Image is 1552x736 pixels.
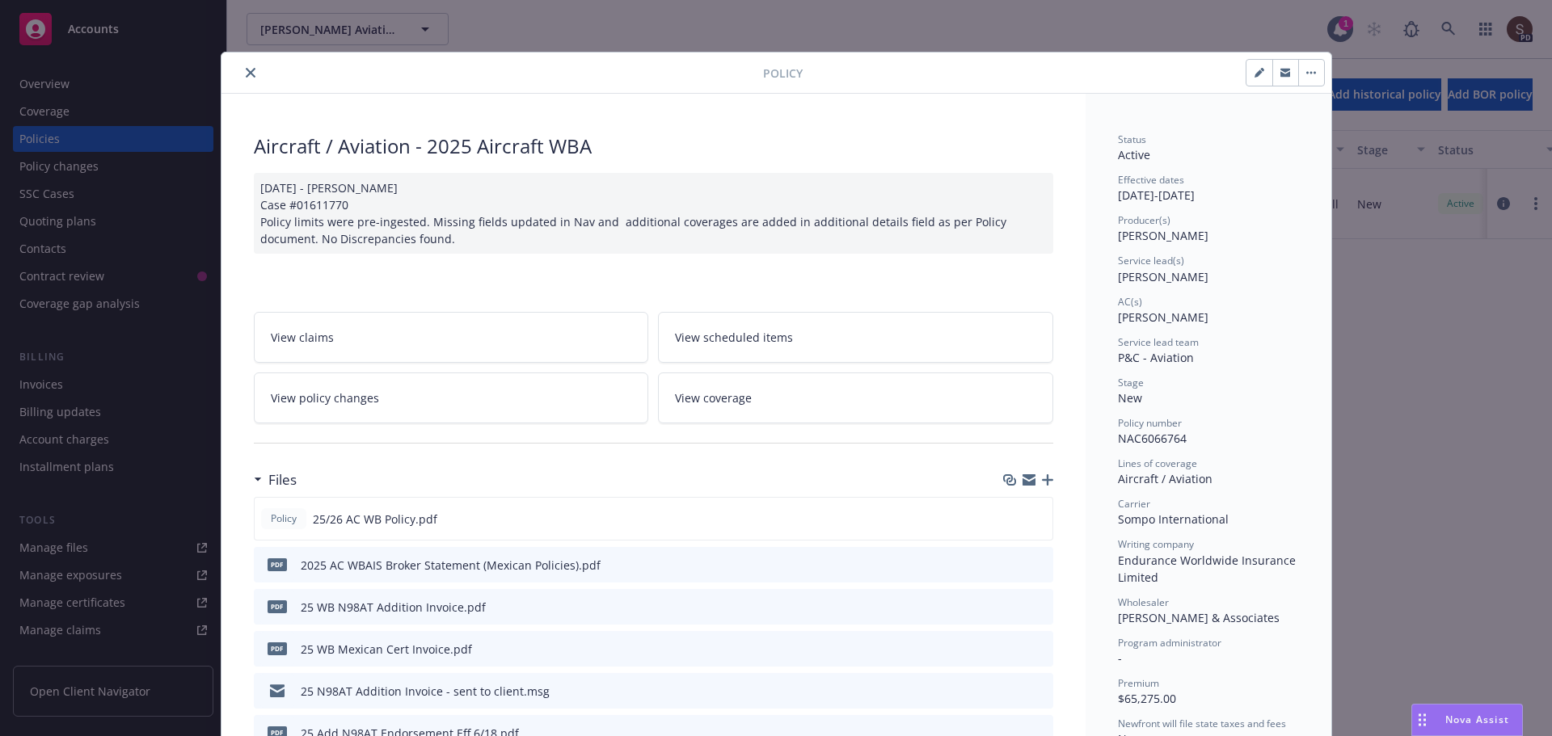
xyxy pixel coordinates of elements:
[1006,511,1018,528] button: download file
[1445,713,1509,726] span: Nova Assist
[675,389,752,406] span: View coverage
[1118,173,1299,204] div: [DATE] - [DATE]
[1118,610,1280,625] span: [PERSON_NAME] & Associates
[1118,456,1197,470] span: Lines of coverage
[268,558,287,570] span: pdf
[254,173,1053,254] div: [DATE] - [PERSON_NAME] Case #01611770 Policy limits were pre-ingested. Missing fields updated in ...
[1006,683,1019,700] button: download file
[1118,309,1208,325] span: [PERSON_NAME]
[254,372,649,423] a: View policy changes
[763,65,803,82] span: Policy
[1006,557,1019,574] button: download file
[254,132,1053,160] div: Aircraft / Aviation - 2025 Aircraft WBA
[1118,269,1208,284] span: [PERSON_NAME]
[1118,335,1199,349] span: Service lead team
[1118,431,1187,446] span: NAC6066764
[268,600,287,612] span: pdf
[1032,557,1047,574] button: preview file
[268,511,300,526] span: Policy
[1118,295,1142,309] span: AC(s)
[675,329,793,346] span: View scheduled items
[301,641,472,658] div: 25 WB Mexican Cert Invoice.pdf
[271,389,379,406] span: View policy changes
[1118,511,1229,527] span: Sompo International
[313,511,437,528] span: 25/26 AC WB Policy.pdf
[1118,173,1184,187] span: Effective dates
[241,63,260,82] button: close
[1006,641,1019,658] button: download file
[1118,132,1146,146] span: Status
[271,329,334,346] span: View claims
[1118,553,1299,585] span: Endurance Worldwide Insurance Limited
[658,312,1053,363] a: View scheduled items
[268,469,297,490] h3: Files
[1118,497,1150,511] span: Carrier
[1118,676,1159,690] span: Premium
[1118,147,1150,162] span: Active
[1118,350,1194,365] span: P&C - Aviation
[1118,691,1176,706] span: $65,275.00
[1411,704,1523,736] button: Nova Assist
[301,599,486,616] div: 25 WB N98AT Addition Invoice.pdf
[1118,416,1182,430] span: Policy number
[1412,704,1432,735] div: Drag to move
[1118,254,1184,267] span: Service lead(s)
[1118,595,1169,609] span: Wholesaler
[1118,537,1194,551] span: Writing company
[1006,599,1019,616] button: download file
[1118,213,1170,227] span: Producer(s)
[1118,376,1144,389] span: Stage
[268,642,287,654] span: pdf
[301,557,601,574] div: 2025 AC WBAIS Broker Statement (Mexican Policies).pdf
[1032,683,1047,700] button: preview file
[254,469,297,490] div: Files
[658,372,1053,423] a: View coverage
[301,683,550,700] div: 25 N98AT Addition Invoice - sent to client.msg
[1118,390,1142,406] span: New
[1118,471,1212,486] span: Aircraft / Aviation
[1032,599,1047,616] button: preview file
[1118,650,1122,666] span: -
[1118,717,1286,730] span: Newfront will file state taxes and fees
[1031,511,1046,528] button: preview file
[1118,228,1208,243] span: [PERSON_NAME]
[1032,641,1047,658] button: preview file
[1118,636,1221,650] span: Program administrator
[254,312,649,363] a: View claims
